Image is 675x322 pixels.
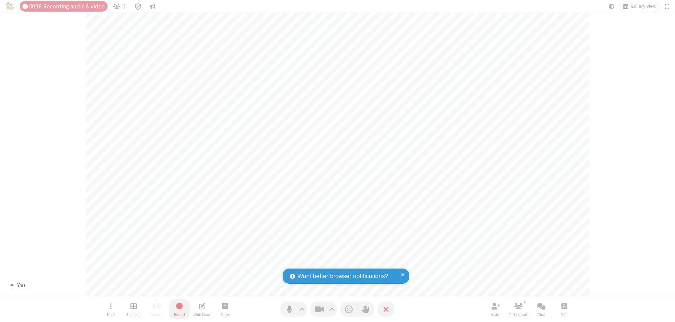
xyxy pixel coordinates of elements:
button: Conversation [147,1,159,12]
button: Mute (⌘+Shift+A) [281,302,307,317]
button: Open poll [554,299,575,319]
button: Manage Breakout Rooms [123,299,144,319]
div: Meeting details Encryption enabled [131,1,144,12]
button: Stop video (⌘+Shift+V) [310,302,337,317]
div: You [14,282,27,290]
span: Want better browser notifications? [297,272,388,281]
span: Share [220,313,230,317]
button: Change layout [620,1,659,12]
button: Open chat [531,299,552,319]
span: More [107,313,115,317]
button: Video setting [327,302,337,317]
span: Chat [538,313,546,317]
button: Invite participants (⌘+Shift+I) [485,299,506,319]
span: Invite [491,313,500,317]
span: Polls [560,313,568,317]
img: QA Selenium DO NOT DELETE OR CHANGE [6,2,14,11]
button: Send a reaction [340,302,357,317]
button: Start sharing [214,299,236,319]
button: Audio settings [297,302,307,317]
button: Open shared whiteboard [192,299,213,319]
span: Recording audio & video [43,3,105,10]
span: 00:18 [29,3,41,10]
span: Whiteboard [193,313,212,317]
button: Raise hand [357,302,374,317]
span: 1 [123,3,126,10]
span: Gallery view [631,4,656,9]
button: Open menu [100,299,121,319]
button: Unable to start streaming without first stopping recording [146,299,167,319]
div: Audio & video [20,1,108,12]
button: Open participant list [110,1,129,12]
button: End or leave meeting [378,302,394,317]
span: Record [174,313,185,317]
span: Participants [508,313,529,317]
button: Using system theme [606,1,617,12]
div: 1 [521,299,527,305]
span: Stream [150,313,162,317]
span: Breakout [126,313,141,317]
button: Stop recording [169,299,190,319]
button: Open participant list [508,299,529,319]
button: Fullscreen [662,1,673,12]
